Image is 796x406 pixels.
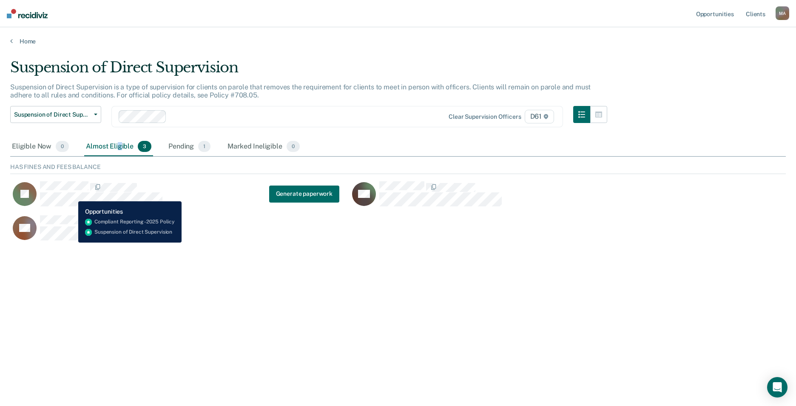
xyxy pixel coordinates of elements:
span: 0 [287,141,300,152]
button: MA [776,6,789,20]
span: 3 [138,141,151,152]
p: Suspension of Direct Supervision is a type of supervision for clients on parole that removes the ... [10,83,591,99]
div: Clear supervision officers [449,113,521,120]
a: Navigate to form link [269,186,339,203]
div: CaseloadOpportunityCell-00444323 [350,181,689,215]
span: 1 [198,141,210,152]
div: Marked Ineligible0 [226,137,301,156]
div: Has Fines and Fees Balance [10,163,786,174]
a: Home [10,37,786,45]
div: Almost Eligible3 [84,137,153,156]
div: CaseloadOpportunityCell-00220107 [10,215,350,249]
button: Generate paperwork [269,186,339,203]
div: CaseloadOpportunityCell-00222317 [10,181,350,215]
div: Eligible Now0 [10,137,71,156]
div: Open Intercom Messenger [767,377,787,397]
div: Pending1 [167,137,212,156]
span: 0 [56,141,69,152]
span: Suspension of Direct Supervision [14,111,91,118]
img: Recidiviz [7,9,48,18]
button: Suspension of Direct Supervision [10,106,101,123]
span: D61 [525,110,554,123]
div: Suspension of Direct Supervision [10,59,607,83]
div: M A [776,6,789,20]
